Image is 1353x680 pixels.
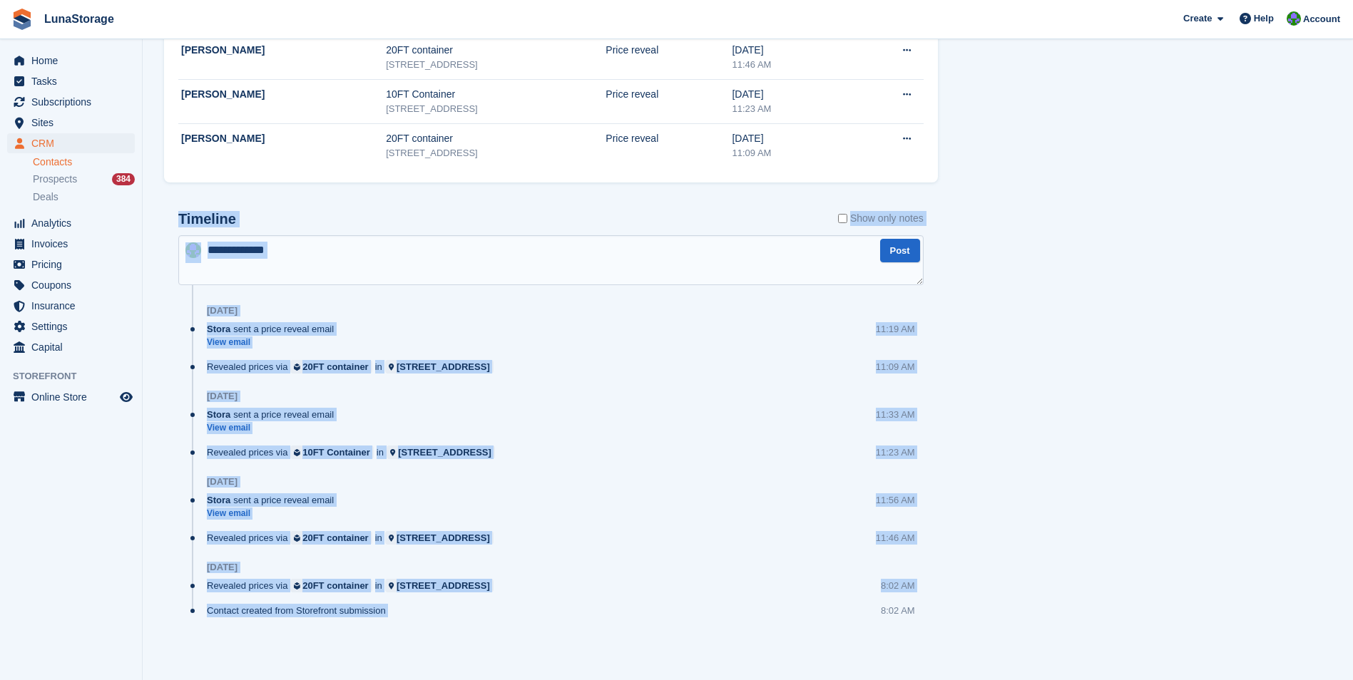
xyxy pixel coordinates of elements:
[31,387,117,407] span: Online Store
[207,360,501,374] div: Revealed prices via in
[207,531,501,545] div: Revealed prices via in
[7,133,135,153] a: menu
[386,146,606,160] div: [STREET_ADDRESS]
[876,445,915,459] div: 11:23 AM
[732,43,852,58] div: [DATE]
[178,211,236,227] h2: Timeline
[606,43,732,58] div: Price reveal
[385,531,494,545] a: [STREET_ADDRESS]
[118,388,135,406] a: Preview store
[7,337,135,357] a: menu
[207,322,341,336] div: sent a price reveal email
[207,604,393,617] div: Contact created from Storefront submission
[302,531,368,545] div: 20FT container
[33,172,77,186] span: Prospects
[1254,11,1274,26] span: Help
[881,579,915,592] div: 8:02 AM
[290,445,373,459] a: 10FT Container
[1287,11,1301,26] img: Cathal Vaughan
[7,234,135,254] a: menu
[207,579,501,592] div: Revealed prices via in
[7,51,135,71] a: menu
[880,239,920,262] button: Post
[876,531,915,545] div: 11:46 AM
[33,172,135,187] a: Prospects 384
[31,51,117,71] span: Home
[33,155,135,169] a: Contacts
[13,369,142,383] span: Storefront
[386,87,606,102] div: 10FT Container
[31,254,117,274] span: Pricing
[31,337,117,357] span: Capital
[207,476,238,488] div: [DATE]
[39,7,120,31] a: LunaStorage
[207,562,238,573] div: [DATE]
[11,9,33,30] img: stora-icon-8386f47178a22dfd0bd8f6a31ec36ba5ce8667c1dd55bd0f319d3a0aa187defe.svg
[732,131,852,146] div: [DATE]
[385,360,494,374] a: [STREET_ADDRESS]
[732,58,852,72] div: 11:46 AM
[7,296,135,316] a: menu
[31,296,117,316] span: Insurance
[7,92,135,112] a: menu
[207,422,341,434] a: View email
[207,336,341,349] a: View email
[207,391,238,402] div: [DATE]
[207,305,238,316] div: [DATE]
[7,113,135,133] a: menu
[7,71,135,91] a: menu
[31,133,117,153] span: CRM
[33,190,58,204] span: Deals
[302,445,370,459] div: 10FT Container
[7,213,135,233] a: menu
[31,275,117,295] span: Coupons
[181,43,386,58] div: [PERSON_NAME]
[207,445,502,459] div: Revealed prices via in
[7,316,135,336] a: menu
[7,387,135,407] a: menu
[732,146,852,160] div: 11:09 AM
[1183,11,1212,26] span: Create
[397,531,490,545] div: [STREET_ADDRESS]
[1303,12,1340,26] span: Account
[31,234,117,254] span: Invoices
[397,579,490,592] div: [STREET_ADDRESS]
[876,322,915,336] div: 11:19 AM
[207,408,230,421] span: Stora
[207,322,230,336] span: Stora
[606,131,732,146] div: Price reveal
[606,87,732,102] div: Price reveal
[7,254,135,274] a: menu
[838,211,924,226] label: Show only notes
[386,58,606,72] div: [STREET_ADDRESS]
[290,360,372,374] a: 20FT container
[290,531,372,545] a: 20FT container
[838,211,847,226] input: Show only notes
[385,579,494,592] a: [STREET_ADDRESS]
[112,173,135,185] div: 384
[881,604,915,617] div: 8:02 AM
[732,87,852,102] div: [DATE]
[387,445,495,459] a: [STREET_ADDRESS]
[732,102,852,116] div: 11:23 AM
[207,508,341,520] a: View email
[302,360,368,374] div: 20FT container
[33,190,135,205] a: Deals
[31,213,117,233] span: Analytics
[876,408,915,421] div: 11:33 AM
[31,113,117,133] span: Sites
[31,71,117,91] span: Tasks
[31,92,117,112] span: Subscriptions
[398,445,491,459] div: [STREET_ADDRESS]
[876,493,915,507] div: 11:56 AM
[207,493,341,507] div: sent a price reveal email
[386,102,606,116] div: [STREET_ADDRESS]
[7,275,135,295] a: menu
[207,493,230,507] span: Stora
[386,131,606,146] div: 20FT container
[397,360,490,374] div: [STREET_ADDRESS]
[302,579,368,592] div: 20FT container
[290,579,372,592] a: 20FT container
[185,242,201,258] img: Cathal Vaughan
[181,131,386,146] div: [PERSON_NAME]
